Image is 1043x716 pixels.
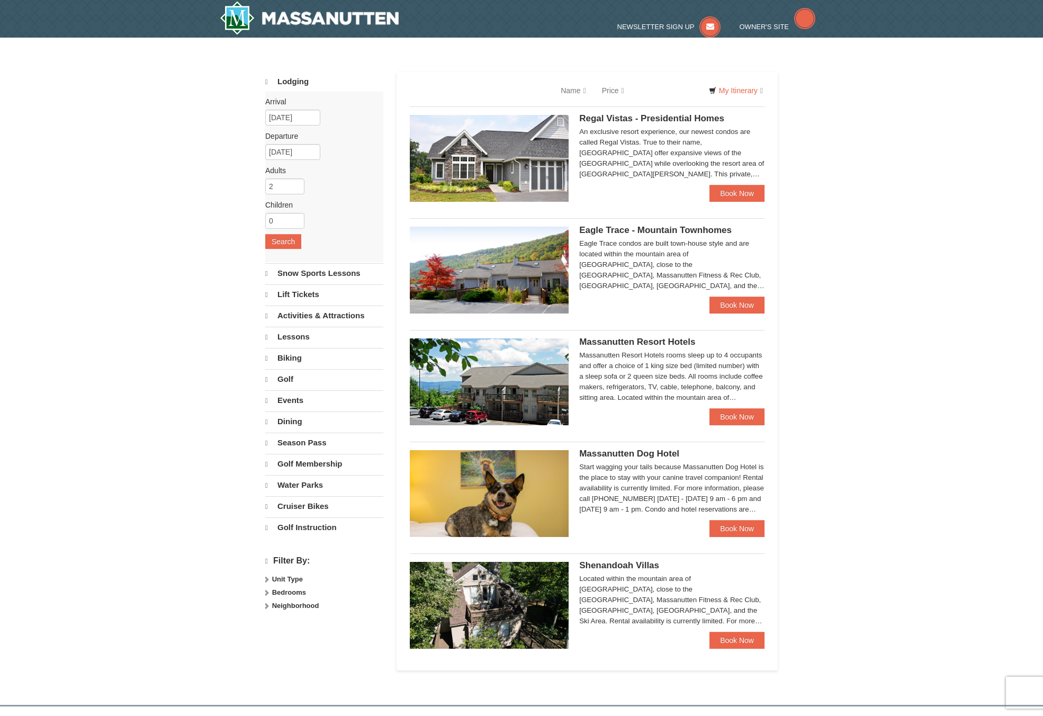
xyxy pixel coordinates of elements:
[410,115,569,202] img: 19218991-1-902409a9.jpg
[553,80,594,101] a: Name
[265,454,383,474] a: Golf Membership
[579,560,659,570] span: Shenandoah Villas
[579,462,765,515] div: Start wagging your tails because Massanutten Dog Hotel is the place to stay with your canine trav...
[579,238,765,291] div: Eagle Trace condos are built town-house style and are located within the mountain area of [GEOGRA...
[579,225,732,235] span: Eagle Trace - Mountain Townhomes
[265,234,301,249] button: Search
[220,1,399,35] img: Massanutten Resort Logo
[220,1,399,35] a: Massanutten Resort
[272,575,303,583] strong: Unit Type
[579,337,695,347] span: Massanutten Resort Hotels
[410,227,569,314] img: 19218983-1-9b289e55.jpg
[265,284,383,305] a: Lift Tickets
[579,113,724,123] span: Regal Vistas - Presidential Homes
[265,496,383,516] a: Cruiser Bikes
[265,411,383,432] a: Dining
[265,433,383,453] a: Season Pass
[410,450,569,537] img: 27428181-5-81c892a3.jpg
[709,408,765,425] a: Book Now
[594,80,632,101] a: Price
[265,263,383,283] a: Snow Sports Lessons
[579,127,765,180] div: An exclusive resort experience, our newest condos are called Regal Vistas. True to their name, [G...
[579,574,765,626] div: Located within the mountain area of [GEOGRAPHIC_DATA], close to the [GEOGRAPHIC_DATA], Massanutte...
[579,350,765,403] div: Massanutten Resort Hotels rooms sleep up to 4 occupants and offer a choice of 1 king size bed (li...
[265,475,383,495] a: Water Parks
[410,338,569,425] img: 19219026-1-e3b4ac8e.jpg
[265,306,383,326] a: Activities & Attractions
[740,23,789,31] span: Owner's Site
[740,23,816,31] a: Owner's Site
[265,165,375,176] label: Adults
[265,72,383,92] a: Lodging
[702,83,770,99] a: My Itinerary
[272,602,319,610] strong: Neighborhood
[617,23,695,31] span: Newsletter Sign Up
[265,517,383,538] a: Golf Instruction
[709,520,765,537] a: Book Now
[709,297,765,314] a: Book Now
[265,327,383,347] a: Lessons
[272,588,306,596] strong: Bedrooms
[265,131,375,141] label: Departure
[265,390,383,410] a: Events
[265,348,383,368] a: Biking
[265,200,375,210] label: Children
[709,632,765,649] a: Book Now
[617,23,721,31] a: Newsletter Sign Up
[579,449,679,459] span: Massanutten Dog Hotel
[265,369,383,389] a: Golf
[265,96,375,107] label: Arrival
[410,562,569,649] img: 19219019-2-e70bf45f.jpg
[709,185,765,202] a: Book Now
[265,556,383,566] h4: Filter By:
